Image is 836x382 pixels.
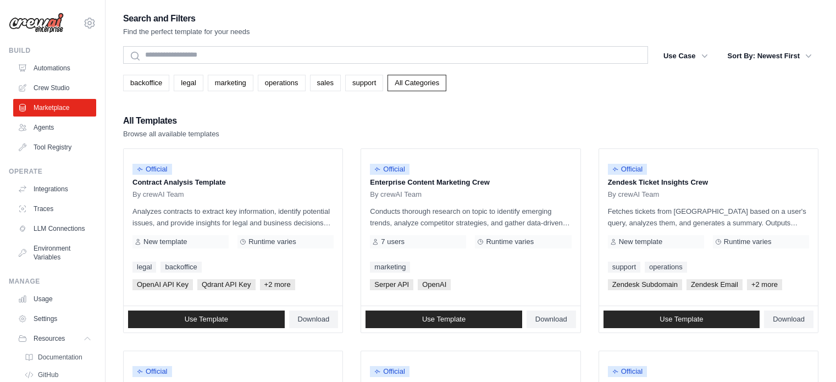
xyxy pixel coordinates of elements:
[174,75,203,91] a: legal
[645,262,687,273] a: operations
[132,366,172,377] span: Official
[422,315,466,324] span: Use Template
[132,177,334,188] p: Contract Analysis Template
[13,290,96,308] a: Usage
[764,311,813,328] a: Download
[258,75,306,91] a: operations
[13,240,96,266] a: Environment Variables
[298,315,330,324] span: Download
[132,279,193,290] span: OpenAI API Key
[132,164,172,175] span: Official
[13,330,96,347] button: Resources
[724,237,772,246] span: Runtime varies
[132,262,156,273] a: legal
[9,277,96,286] div: Manage
[608,262,640,273] a: support
[34,334,65,343] span: Resources
[260,279,295,290] span: +2 more
[721,46,818,66] button: Sort By: Newest First
[143,237,187,246] span: New template
[13,200,96,218] a: Traces
[310,75,341,91] a: sales
[160,262,201,273] a: backoffice
[13,180,96,198] a: Integrations
[185,315,228,324] span: Use Template
[13,220,96,237] a: LLM Connections
[527,311,576,328] a: Download
[619,237,662,246] span: New template
[248,237,296,246] span: Runtime varies
[747,279,782,290] span: +2 more
[604,311,760,328] a: Use Template
[486,237,534,246] span: Runtime varies
[9,167,96,176] div: Operate
[9,13,64,34] img: Logo
[20,350,96,365] a: Documentation
[387,75,446,91] a: All Categories
[370,177,571,188] p: Enterprise Content Marketing Crew
[208,75,253,91] a: marketing
[13,139,96,156] a: Tool Registry
[123,75,169,91] a: backoffice
[128,311,285,328] a: Use Template
[345,75,383,91] a: support
[13,119,96,136] a: Agents
[381,237,405,246] span: 7 users
[38,353,82,362] span: Documentation
[370,164,409,175] span: Official
[686,279,743,290] span: Zendesk Email
[123,26,250,37] p: Find the perfect template for your needs
[608,164,647,175] span: Official
[132,190,184,199] span: By crewAI Team
[370,366,409,377] span: Official
[418,279,451,290] span: OpenAI
[289,311,339,328] a: Download
[366,311,522,328] a: Use Template
[13,59,96,77] a: Automations
[608,190,660,199] span: By crewAI Team
[608,366,647,377] span: Official
[38,370,58,379] span: GitHub
[123,113,219,129] h2: All Templates
[535,315,567,324] span: Download
[660,315,703,324] span: Use Template
[608,206,809,229] p: Fetches tickets from [GEOGRAPHIC_DATA] based on a user's query, analyzes them, and generates a su...
[13,79,96,97] a: Crew Studio
[370,262,410,273] a: marketing
[132,206,334,229] p: Analyzes contracts to extract key information, identify potential issues, and provide insights fo...
[123,11,250,26] h2: Search and Filters
[13,99,96,117] a: Marketplace
[9,46,96,55] div: Build
[657,46,715,66] button: Use Case
[123,129,219,140] p: Browse all available templates
[13,310,96,328] a: Settings
[370,206,571,229] p: Conducts thorough research on topic to identify emerging trends, analyze competitor strategies, a...
[370,279,413,290] span: Serper API
[608,177,809,188] p: Zendesk Ticket Insights Crew
[773,315,805,324] span: Download
[608,279,682,290] span: Zendesk Subdomain
[197,279,256,290] span: Qdrant API Key
[370,190,422,199] span: By crewAI Team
